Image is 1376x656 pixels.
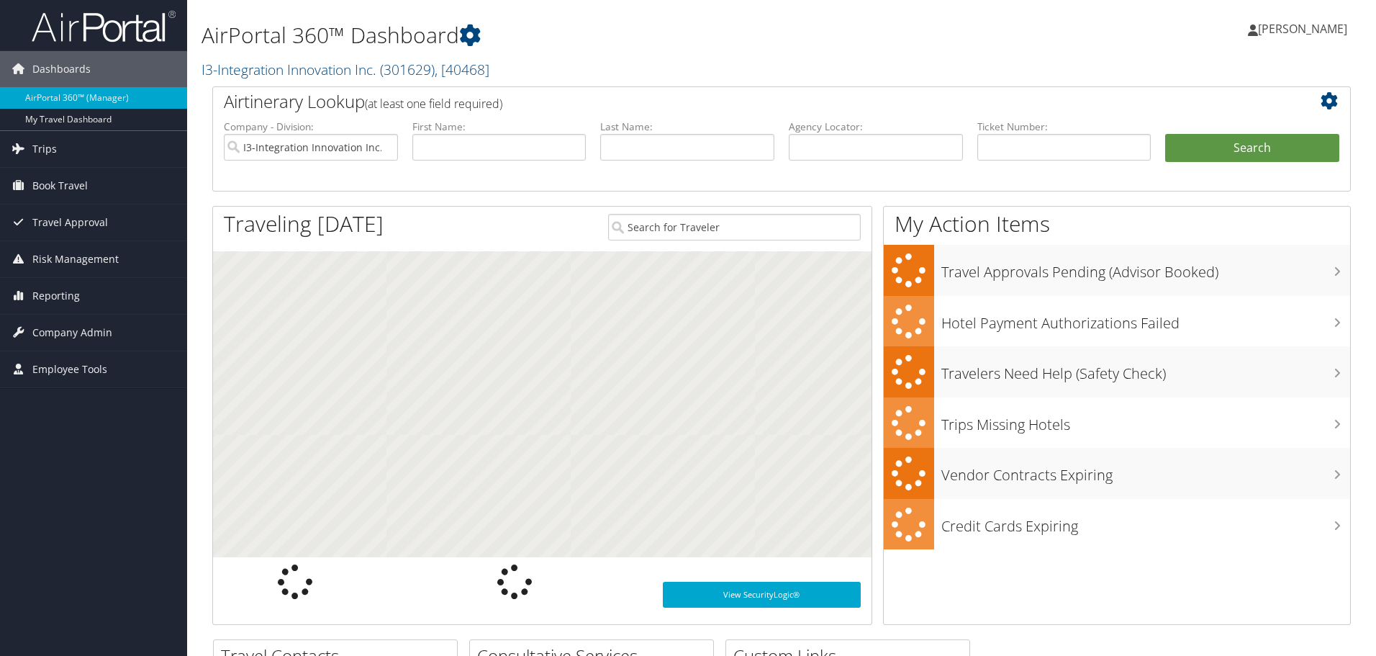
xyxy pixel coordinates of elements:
[224,89,1244,114] h2: Airtinerary Lookup
[941,356,1350,384] h3: Travelers Need Help (Safety Check)
[32,351,107,387] span: Employee Tools
[663,582,861,608] a: View SecurityLogic®
[32,168,88,204] span: Book Travel
[1258,21,1347,37] span: [PERSON_NAME]
[224,209,384,239] h1: Traveling [DATE]
[412,120,587,134] label: First Name:
[941,255,1350,282] h3: Travel Approvals Pending (Advisor Booked)
[608,214,861,241] input: Search for Traveler
[435,60,489,79] span: , [ 40468 ]
[32,9,176,43] img: airportal-logo.png
[600,120,774,134] label: Last Name:
[32,51,91,87] span: Dashboards
[884,499,1350,550] a: Credit Cards Expiring
[380,60,435,79] span: ( 301629 )
[32,205,108,241] span: Travel Approval
[941,509,1350,536] h3: Credit Cards Expiring
[884,245,1350,296] a: Travel Approvals Pending (Advisor Booked)
[941,306,1350,333] h3: Hotel Payment Authorizations Failed
[32,278,80,314] span: Reporting
[365,96,502,112] span: (at least one field required)
[884,448,1350,499] a: Vendor Contracts Expiring
[884,346,1350,397] a: Travelers Need Help (Safety Check)
[1248,7,1362,50] a: [PERSON_NAME]
[224,120,398,134] label: Company - Division:
[884,296,1350,347] a: Hotel Payment Authorizations Failed
[977,120,1151,134] label: Ticket Number:
[202,20,975,50] h1: AirPortal 360™ Dashboard
[789,120,963,134] label: Agency Locator:
[1165,134,1339,163] button: Search
[32,131,57,167] span: Trips
[32,315,112,351] span: Company Admin
[884,209,1350,239] h1: My Action Items
[32,241,119,277] span: Risk Management
[202,60,489,79] a: I3-Integration Innovation Inc.
[884,397,1350,449] a: Trips Missing Hotels
[941,458,1350,485] h3: Vendor Contracts Expiring
[941,408,1350,435] h3: Trips Missing Hotels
